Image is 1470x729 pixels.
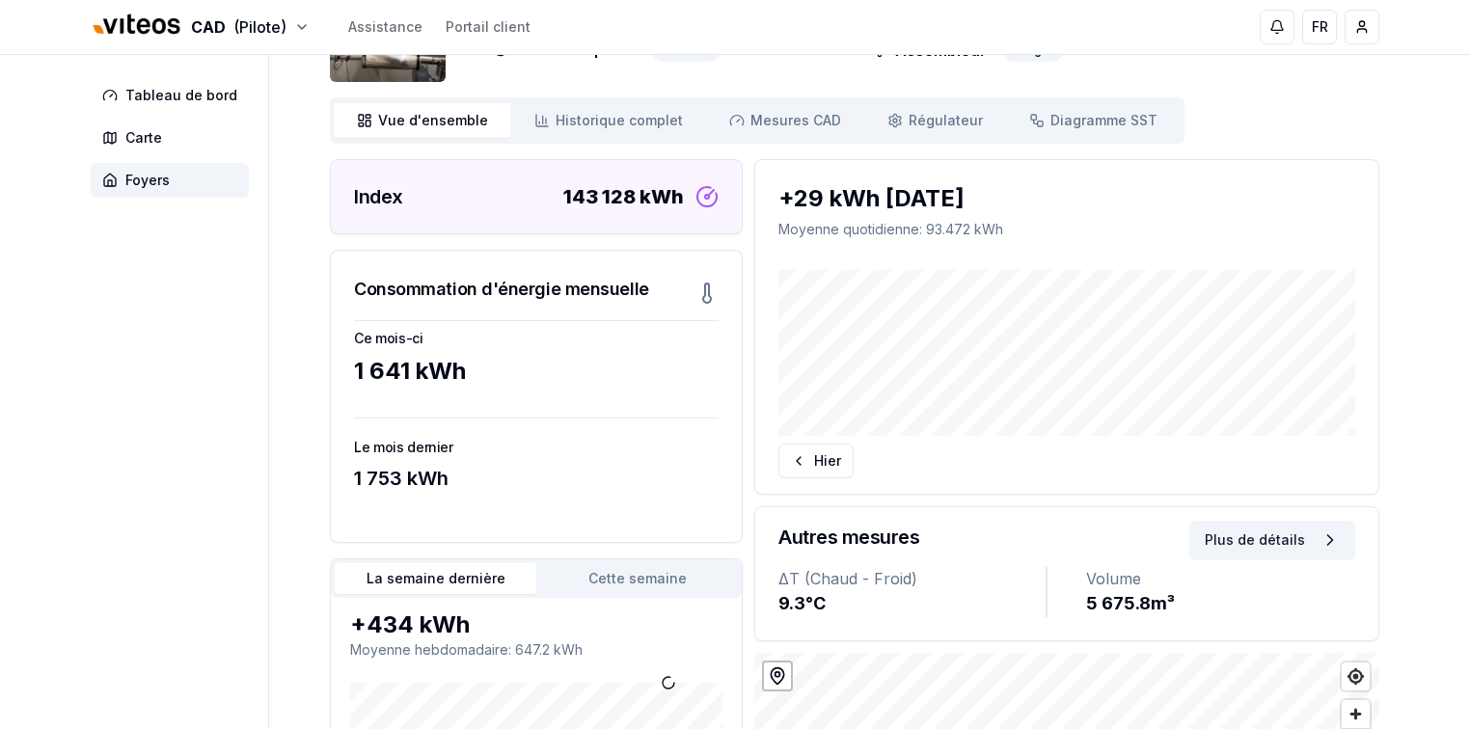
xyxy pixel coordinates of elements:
span: Historique complet [556,111,683,130]
p: Moyenne hebdomadaire : 647.2 kWh [350,640,722,660]
a: Tableau de bord [91,78,257,113]
div: 5 675.8 m³ [1086,590,1355,617]
div: 1 641 kWh [354,356,719,387]
button: Cette semaine [536,563,738,594]
span: Carte [125,128,162,148]
button: La semaine dernière [335,563,536,594]
a: Régulateur [864,103,1006,138]
a: Portail client [446,17,531,37]
div: ΔT (Chaud - Froid) [778,567,1046,590]
a: Mesures CAD [706,103,864,138]
div: +29 kWh [DATE] [778,183,1355,214]
div: 9.3 °C [778,590,1046,617]
span: Diagramme SST [1050,111,1157,130]
div: 1 753 kWh [354,465,719,492]
a: Foyers [91,163,257,198]
span: FR [1312,17,1328,37]
span: Foyers [125,171,170,190]
button: Hier [778,444,854,478]
span: Vue d'ensemble [378,111,488,130]
h3: Autres mesures [778,524,919,551]
a: Carte [91,121,257,155]
span: (Pilote) [233,15,286,39]
button: Find my location [1342,662,1370,690]
a: Vue d'ensemble [334,103,511,138]
h3: Consommation d'énergie mensuelle [354,276,649,303]
span: Régulateur [909,111,983,130]
a: Diagramme SST [1006,103,1181,138]
button: FR [1302,10,1337,44]
button: Zoom in [1342,700,1370,728]
a: Assistance [348,17,422,37]
button: Plus de détails [1189,521,1355,559]
span: CAD [191,15,226,39]
a: Historique complet [511,103,706,138]
p: Moyenne quotidienne : 93.472 kWh [778,220,1355,239]
div: +434 kWh [350,609,722,640]
div: 143 128 kWh [563,183,684,210]
span: Tableau de bord [125,86,237,105]
h3: Ce mois-ci [354,329,719,348]
div: Volume [1086,567,1355,590]
h3: Index [354,183,403,210]
img: Viteos - CAD Logo [91,2,183,48]
h3: Le mois dernier [354,438,719,457]
span: Mesures CAD [750,111,841,130]
button: CAD(Pilote) [91,7,310,48]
